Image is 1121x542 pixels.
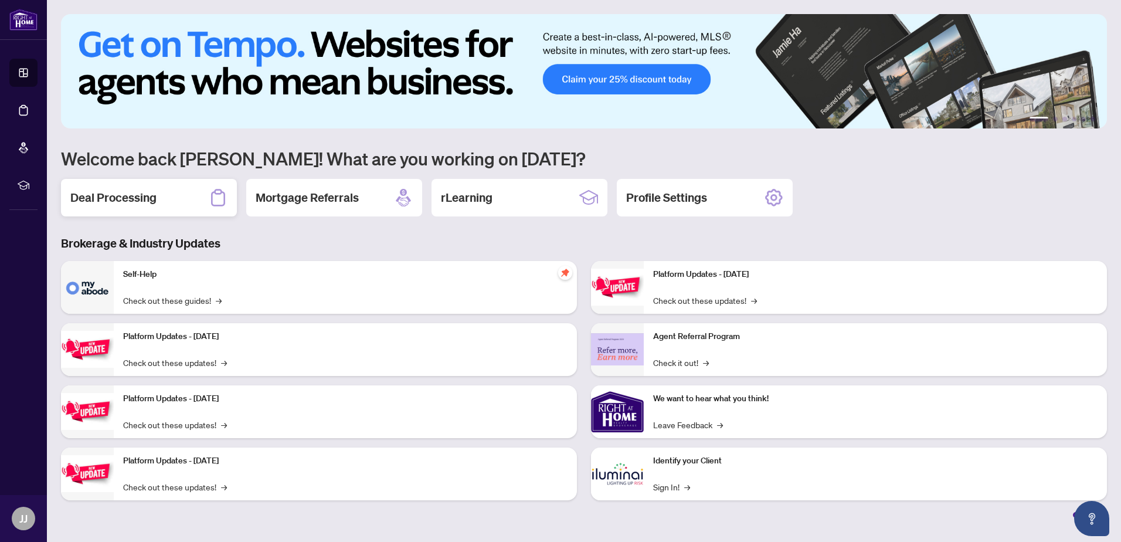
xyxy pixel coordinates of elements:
[703,356,709,369] span: →
[684,480,690,493] span: →
[558,266,572,280] span: pushpin
[1074,501,1109,536] button: Open asap
[591,333,644,365] img: Agent Referral Program
[70,189,157,206] h2: Deal Processing
[61,235,1107,252] h3: Brokerage & Industry Updates
[216,294,222,307] span: →
[123,268,568,281] p: Self-Help
[61,14,1107,128] img: Slide 0
[591,269,644,306] img: Platform Updates - June 23, 2025
[751,294,757,307] span: →
[9,9,38,31] img: logo
[653,294,757,307] a: Check out these updates!→
[1091,117,1095,121] button: 6
[123,455,568,468] p: Platform Updates - [DATE]
[653,268,1098,281] p: Platform Updates - [DATE]
[123,418,227,431] a: Check out these updates!→
[591,448,644,500] img: Identify your Client
[1030,117,1048,121] button: 1
[123,330,568,343] p: Platform Updates - [DATE]
[653,392,1098,405] p: We want to hear what you think!
[256,189,359,206] h2: Mortgage Referrals
[653,356,709,369] a: Check it out!→
[19,510,28,527] span: JJ
[61,393,114,430] img: Platform Updates - July 21, 2025
[441,189,492,206] h2: rLearning
[626,189,707,206] h2: Profile Settings
[653,480,690,493] a: Sign In!→
[61,331,114,368] img: Platform Updates - September 16, 2025
[61,147,1107,170] h1: Welcome back [PERSON_NAME]! What are you working on [DATE]?
[1062,117,1067,121] button: 3
[221,480,227,493] span: →
[123,356,227,369] a: Check out these updates!→
[1053,117,1058,121] button: 2
[717,418,723,431] span: →
[61,455,114,492] img: Platform Updates - July 8, 2025
[653,455,1098,468] p: Identify your Client
[123,480,227,493] a: Check out these updates!→
[1072,117,1076,121] button: 4
[1081,117,1086,121] button: 5
[123,294,222,307] a: Check out these guides!→
[61,261,114,314] img: Self-Help
[123,392,568,405] p: Platform Updates - [DATE]
[653,418,723,431] a: Leave Feedback→
[221,418,227,431] span: →
[221,356,227,369] span: →
[591,385,644,438] img: We want to hear what you think!
[653,330,1098,343] p: Agent Referral Program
